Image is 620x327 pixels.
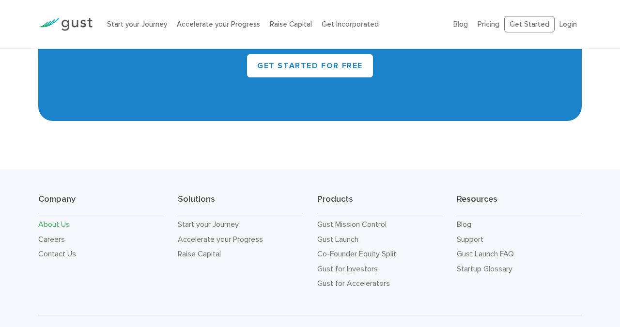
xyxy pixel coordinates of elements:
a: Accelerate your Progress [177,20,260,29]
a: About Us [38,220,70,229]
a: Gust Launch FAQ [457,249,514,258]
a: Startup Glossary [457,264,512,273]
h3: Products [317,193,442,214]
a: Start your Journey [178,220,239,229]
a: Careers [38,235,65,244]
a: Get Incorporated [322,20,379,29]
a: Raise Capital [270,20,312,29]
a: Gust for Investors [317,264,378,273]
a: Get Started [504,16,555,33]
a: Start your Journey [107,20,167,29]
h3: Solutions [178,193,303,214]
a: Gust Mission Control [317,220,387,229]
a: Co-Founder Equity Split [317,249,396,258]
a: Raise Capital [178,249,221,258]
h3: Company [38,193,163,214]
img: Gust Logo [38,18,93,31]
a: Gust Launch [317,235,358,244]
a: Login [559,20,577,29]
a: Pricing [478,20,499,29]
h3: Resources [457,193,582,214]
a: Contact Us [38,249,76,258]
a: Get Started for Free [247,54,373,77]
a: Blog [453,20,468,29]
a: Gust for Accelerators [317,279,390,288]
a: Blog [457,220,471,229]
a: Support [457,235,483,244]
a: Accelerate your Progress [178,235,263,244]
